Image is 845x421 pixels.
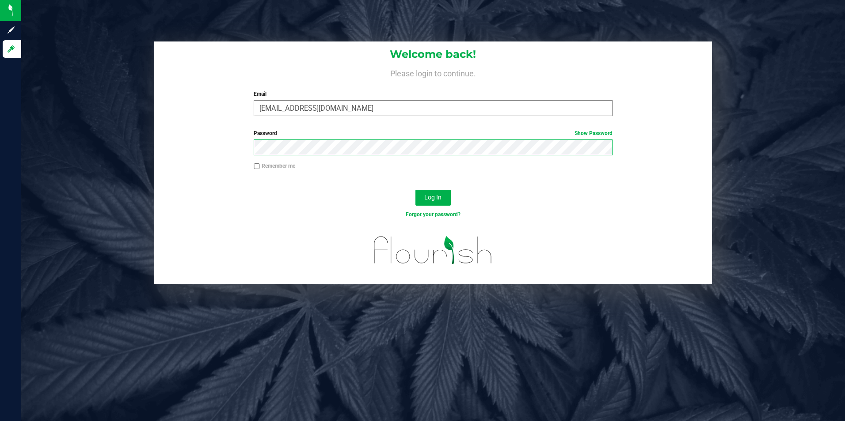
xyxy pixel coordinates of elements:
[7,45,15,53] inline-svg: Log in
[575,130,613,136] a: Show Password
[254,163,260,169] input: Remember me
[415,190,451,206] button: Log In
[254,162,295,170] label: Remember me
[254,90,613,98] label: Email
[7,26,15,34] inline-svg: Sign up
[254,130,277,136] span: Password
[424,194,442,201] span: Log In
[154,67,712,78] h4: Please login to continue.
[406,211,461,218] a: Forgot your password?
[154,49,712,60] h1: Welcome back!
[363,228,503,273] img: flourish_logo.svg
